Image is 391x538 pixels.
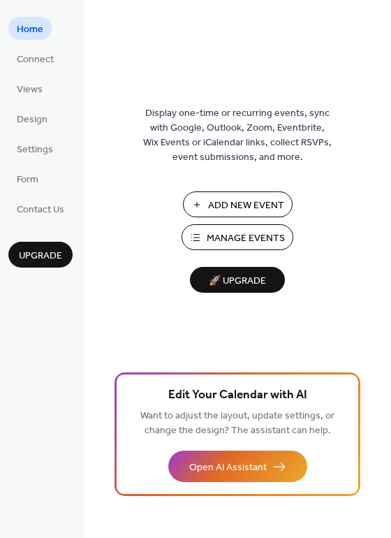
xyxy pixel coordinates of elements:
[17,173,38,187] span: Form
[17,143,53,157] span: Settings
[190,267,285,293] button: 🚀 Upgrade
[8,242,73,268] button: Upgrade
[17,112,47,127] span: Design
[183,191,293,217] button: Add New Event
[19,249,62,263] span: Upgrade
[8,47,62,70] a: Connect
[8,167,47,190] a: Form
[207,231,285,246] span: Manage Events
[182,224,293,250] button: Manage Events
[17,52,54,67] span: Connect
[140,407,334,440] span: Want to adjust the layout, update settings, or change the design? The assistant can help.
[198,272,276,291] span: 🚀 Upgrade
[8,77,51,100] a: Views
[208,198,284,213] span: Add New Event
[17,22,43,37] span: Home
[17,203,64,217] span: Contact Us
[189,460,267,475] span: Open AI Assistant
[8,197,73,220] a: Contact Us
[168,451,307,482] button: Open AI Assistant
[143,106,332,165] span: Display one-time or recurring events, sync with Google, Outlook, Zoom, Eventbrite, Wix Events or ...
[168,386,307,405] span: Edit Your Calendar with AI
[8,107,56,130] a: Design
[17,82,43,97] span: Views
[8,137,61,160] a: Settings
[8,17,52,40] a: Home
